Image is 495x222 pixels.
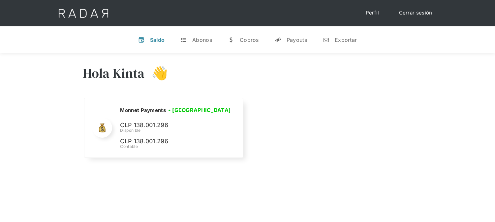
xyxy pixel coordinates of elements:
div: Disponible [120,127,233,133]
h2: Monnet Payments [120,107,166,114]
a: Cerrar sesión [392,7,439,19]
p: CLP 138.001.296 [120,121,219,130]
div: Cobros [240,37,259,43]
h3: • [GEOGRAPHIC_DATA] [168,106,231,114]
div: w [228,37,234,43]
a: Perfil [359,7,386,19]
div: Contable [120,144,233,150]
div: y [275,37,281,43]
p: CLP 138.001.296 [120,137,219,146]
div: Saldo [150,37,165,43]
div: n [323,37,329,43]
div: v [138,37,145,43]
div: Payouts [287,37,307,43]
h3: 👋 [145,65,168,81]
div: Exportar [335,37,357,43]
div: t [180,37,187,43]
div: Abonos [192,37,212,43]
h3: Hola Kinta [83,65,145,81]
